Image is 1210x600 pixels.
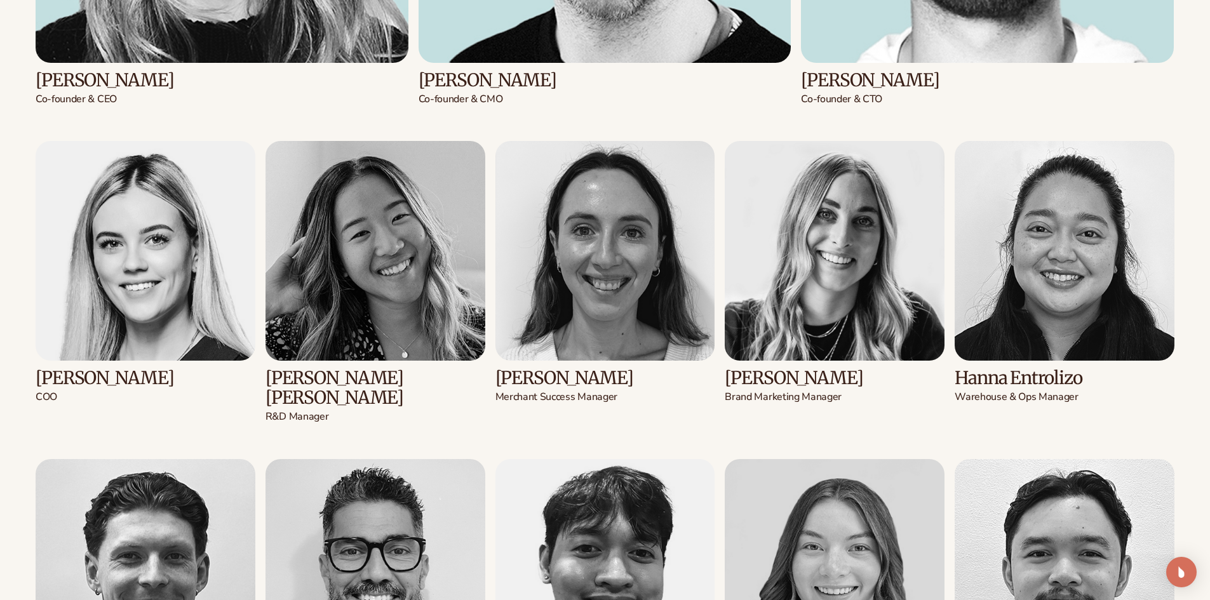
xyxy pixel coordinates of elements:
[1166,557,1197,587] div: Open Intercom Messenger
[36,93,408,106] p: Co-founder & CEO
[419,93,791,106] p: Co-founder & CMO
[725,368,944,388] h3: [PERSON_NAME]
[266,141,485,361] img: Shopify Image 9
[955,368,1174,388] h3: Hanna Entrolizo
[419,70,791,90] h3: [PERSON_NAME]
[495,368,715,388] h3: [PERSON_NAME]
[36,390,255,404] p: COO
[36,368,255,388] h3: [PERSON_NAME]
[801,70,1174,90] h3: [PERSON_NAME]
[36,70,408,90] h3: [PERSON_NAME]
[955,141,1174,361] img: Shopify Image 12
[266,410,485,423] p: R&D Manager
[725,390,944,404] p: Brand Marketing Manager
[495,390,715,404] p: Merchant Success Manager
[801,93,1174,106] p: Co-founder & CTO
[495,141,715,361] img: Shopify Image 10
[725,141,944,361] img: Shopify Image 11
[266,368,485,408] h3: [PERSON_NAME] [PERSON_NAME]
[955,390,1174,404] p: Warehouse & Ops Manager
[36,141,255,361] img: Shopify Image 8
